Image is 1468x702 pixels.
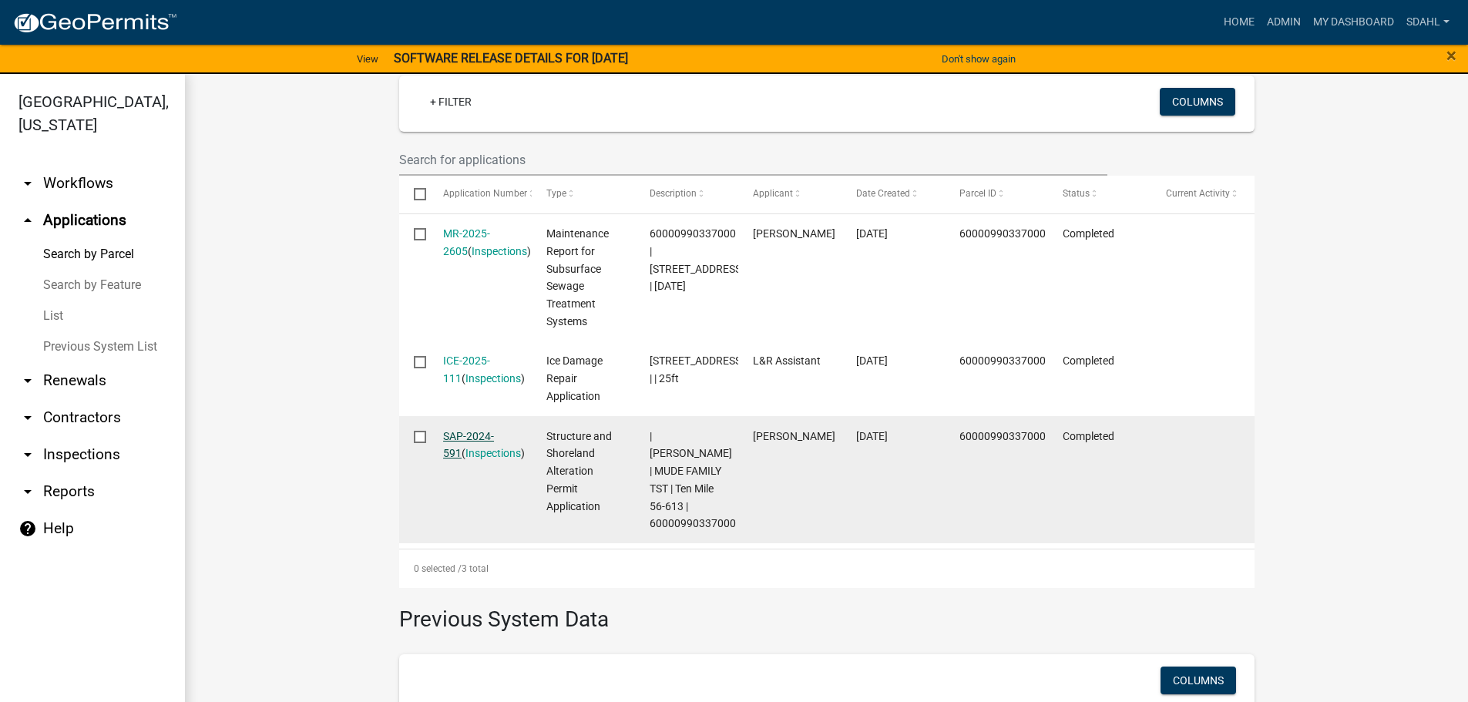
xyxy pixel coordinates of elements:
span: Date Created [856,188,910,199]
span: Completed [1063,354,1114,367]
div: 3 total [399,549,1255,588]
span: 60000990337000 [959,227,1046,240]
input: Search for applications [399,144,1108,176]
a: Inspections [465,372,521,385]
span: 0 selected / [414,563,462,574]
a: Inspections [472,245,527,257]
a: sdahl [1400,8,1456,37]
datatable-header-cell: Select [399,176,428,213]
span: 60000990337000 [959,354,1046,367]
button: Close [1446,46,1456,65]
datatable-header-cell: Description [635,176,738,213]
button: Don't show again [936,46,1022,72]
datatable-header-cell: Parcel ID [945,176,1048,213]
span: Applicant [753,188,793,199]
datatable-header-cell: Date Created [841,176,945,213]
i: arrow_drop_down [18,445,37,464]
datatable-header-cell: Type [532,176,635,213]
span: Current Activity [1166,188,1230,199]
span: Scott M Ellingson [753,227,835,240]
i: arrow_drop_down [18,482,37,501]
div: ( ) [443,428,517,463]
a: My Dashboard [1307,8,1400,37]
span: Leroy Mude [753,430,835,442]
datatable-header-cell: Current Activity [1151,176,1255,213]
span: 04/22/2025 [856,354,888,367]
span: Completed [1063,430,1114,442]
a: View [351,46,385,72]
a: SAP-2024-591 [443,430,494,460]
i: help [18,519,37,538]
strong: SOFTWARE RELEASE DETAILS FOR [DATE] [394,51,628,65]
i: arrow_drop_down [18,408,37,427]
span: Application Number [443,188,527,199]
i: arrow_drop_down [18,174,37,193]
span: Description [650,188,697,199]
a: ICE-2025-111 [443,354,490,385]
span: 11505 BANKERS DR | | 25ft [650,354,744,385]
button: Columns [1160,88,1235,116]
span: | Eric Babolian | MUDE FAMILY TST | Ten Mile 56-613 | 60000990337000 [650,430,736,530]
h3: Previous System Data [399,588,1255,636]
span: Status [1063,188,1090,199]
span: 06/18/2025 [856,227,888,240]
span: Maintenance Report for Subsurface Sewage Treatment Systems [546,227,609,327]
div: ( ) [443,352,517,388]
a: Home [1218,8,1261,37]
a: + Filter [418,88,484,116]
span: 60000990337000 | 11505 BANKERS DR | 06/13/2025 [650,227,744,292]
span: Completed [1063,227,1114,240]
datatable-header-cell: Application Number [428,176,532,213]
a: MR-2025-2605 [443,227,490,257]
datatable-header-cell: Status [1048,176,1151,213]
span: 08/30/2024 [856,430,888,442]
span: Type [546,188,566,199]
datatable-header-cell: Applicant [738,176,841,213]
div: ( ) [443,225,517,260]
span: L&R Assistant [753,354,821,367]
button: Columns [1161,667,1236,694]
i: arrow_drop_up [18,211,37,230]
span: × [1446,45,1456,66]
span: Structure and Shoreland Alteration Permit Application [546,430,612,512]
span: Parcel ID [959,188,996,199]
span: Ice Damage Repair Application [546,354,603,402]
a: Inspections [465,447,521,459]
span: 60000990337000 [959,430,1046,442]
i: arrow_drop_down [18,371,37,390]
a: Admin [1261,8,1307,37]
